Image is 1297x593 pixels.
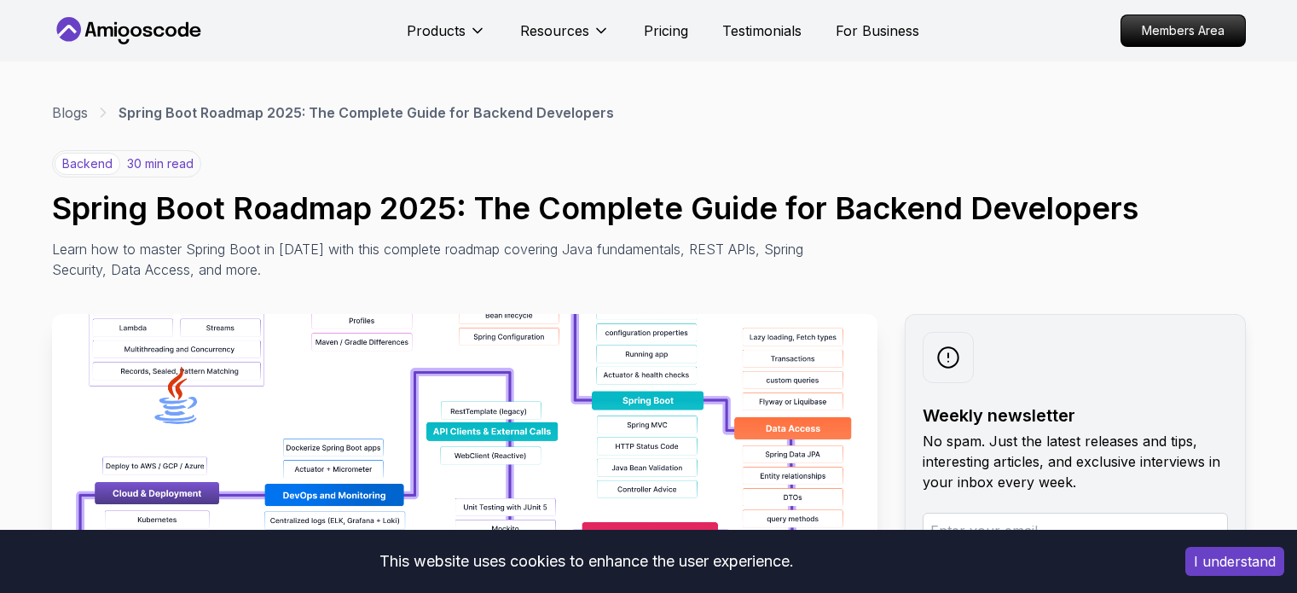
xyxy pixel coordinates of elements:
p: Spring Boot Roadmap 2025: The Complete Guide for Backend Developers [119,102,614,123]
p: Resources [520,20,589,41]
h2: Weekly newsletter [923,404,1228,427]
a: Testimonials [722,20,802,41]
div: This website uses cookies to enhance the user experience. [13,543,1160,580]
p: No spam. Just the latest releases and tips, interesting articles, and exclusive interviews in you... [923,431,1228,492]
a: For Business [836,20,919,41]
button: Products [407,20,486,55]
a: Blogs [52,102,88,123]
p: backend [55,153,120,175]
p: Members Area [1121,15,1245,46]
h1: Spring Boot Roadmap 2025: The Complete Guide for Backend Developers [52,191,1246,225]
p: Products [407,20,466,41]
a: Members Area [1120,15,1246,47]
input: Enter your email [923,513,1228,549]
a: Pricing [644,20,688,41]
button: Accept cookies [1185,547,1284,576]
p: 30 min read [127,155,194,172]
p: Learn how to master Spring Boot in [DATE] with this complete roadmap covering Java fundamentals, ... [52,239,816,280]
button: Resources [520,20,610,55]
